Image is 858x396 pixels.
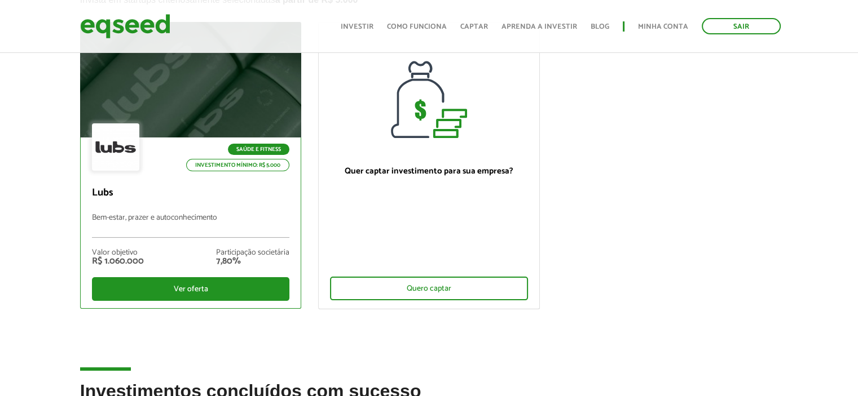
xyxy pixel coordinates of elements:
a: Aprenda a investir [501,23,577,30]
a: Como funciona [387,23,447,30]
a: Blog [591,23,609,30]
a: Quer captar investimento para sua empresa? Quero captar [318,22,540,309]
a: Captar [460,23,488,30]
p: Investimento mínimo: R$ 5.000 [186,159,289,171]
a: Minha conta [638,23,688,30]
p: Lubs [92,187,290,199]
img: EqSeed [80,11,170,41]
a: Sair [702,18,781,34]
a: Investir [341,23,373,30]
p: Saúde e Fitness [228,144,289,155]
div: Quero captar [330,277,528,300]
div: Ver oferta [92,277,290,301]
a: Saúde e Fitness Investimento mínimo: R$ 5.000 Lubs Bem-estar, prazer e autoconhecimento Valor obj... [80,22,302,309]
p: Quer captar investimento para sua empresa? [330,166,528,176]
p: Bem-estar, prazer e autoconhecimento [92,213,290,238]
div: Valor objetivo [92,249,144,257]
div: Participação societária [216,249,289,257]
div: 7,80% [216,257,289,266]
div: R$ 1.060.000 [92,257,144,266]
